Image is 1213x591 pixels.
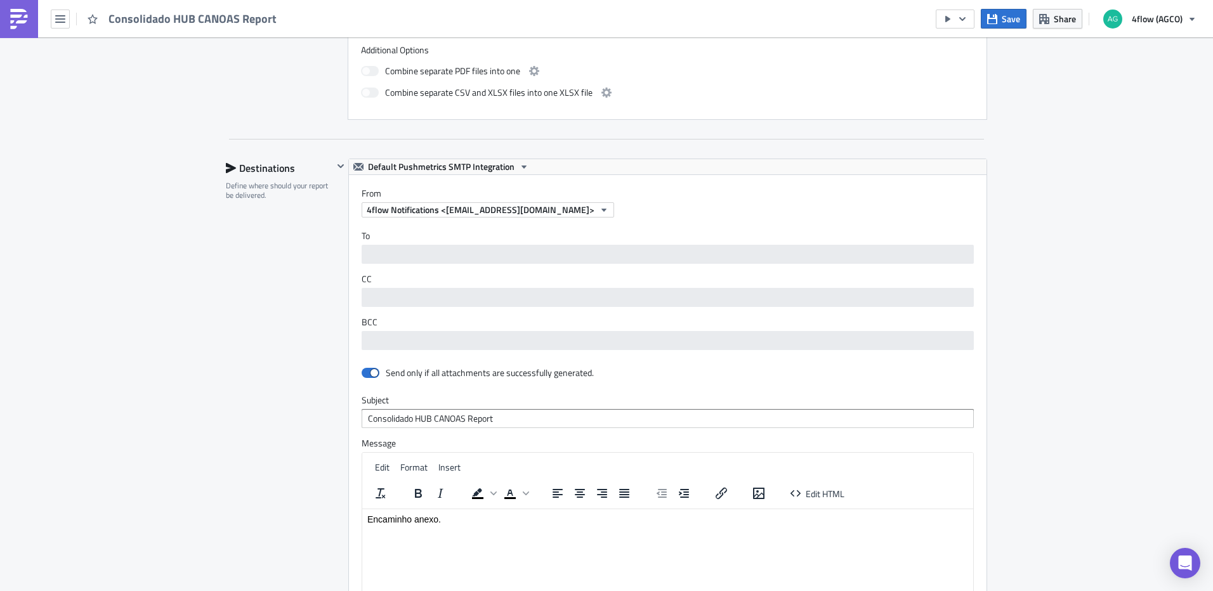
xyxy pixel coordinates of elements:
[1054,12,1076,25] span: Share
[499,484,531,502] div: Text color
[711,484,732,502] button: Insert/edit link
[9,9,29,29] img: PushMetrics
[569,484,591,502] button: Align center
[362,202,614,218] button: 4flow Notifications <[EMAIL_ADDRESS][DOMAIN_NAME]>
[591,484,613,502] button: Align right
[806,486,844,500] span: Edit HTML
[613,484,635,502] button: Justify
[362,316,974,328] label: BCC
[368,159,515,174] span: Default Pushmetrics SMTP Integration
[361,44,974,56] label: Additional Options
[748,484,770,502] button: Insert/edit image
[981,9,1026,29] button: Save
[370,484,391,502] button: Clear formatting
[1132,12,1183,25] span: 4flow (AGCO)
[1033,9,1082,29] button: Share
[385,63,520,79] span: Combine separate PDF files into one
[651,484,672,502] button: Decrease indent
[429,484,451,502] button: Italic
[362,188,987,199] label: From
[1096,5,1203,33] button: 4flow (AGCO)
[362,230,974,242] label: To
[367,203,594,216] span: 4flow Notifications <[EMAIL_ADDRESS][DOMAIN_NAME]>
[362,273,974,285] label: CC
[349,159,534,174] button: Default Pushmetrics SMTP Integration
[785,484,849,502] button: Edit HTML
[1170,548,1200,578] div: Open Intercom Messenger
[467,484,499,502] div: Background color
[673,484,695,502] button: Increase indent
[386,367,594,379] div: Send only if all attachments are successfully generated.
[1002,12,1020,25] span: Save
[226,181,333,200] div: Define where should your report be delivered.
[407,484,429,502] button: Bold
[1102,8,1124,30] img: Avatar
[547,484,568,502] button: Align left
[333,159,348,174] button: Hide content
[375,460,390,474] span: Edit
[108,11,278,26] span: Consolidado HUB CANOAS Report
[385,85,593,100] span: Combine separate CSV and XLSX files into one XLSX file
[362,438,974,449] label: Message
[438,460,461,474] span: Insert
[362,394,974,406] label: Subject
[226,159,333,178] div: Destinations
[400,460,428,474] span: Format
